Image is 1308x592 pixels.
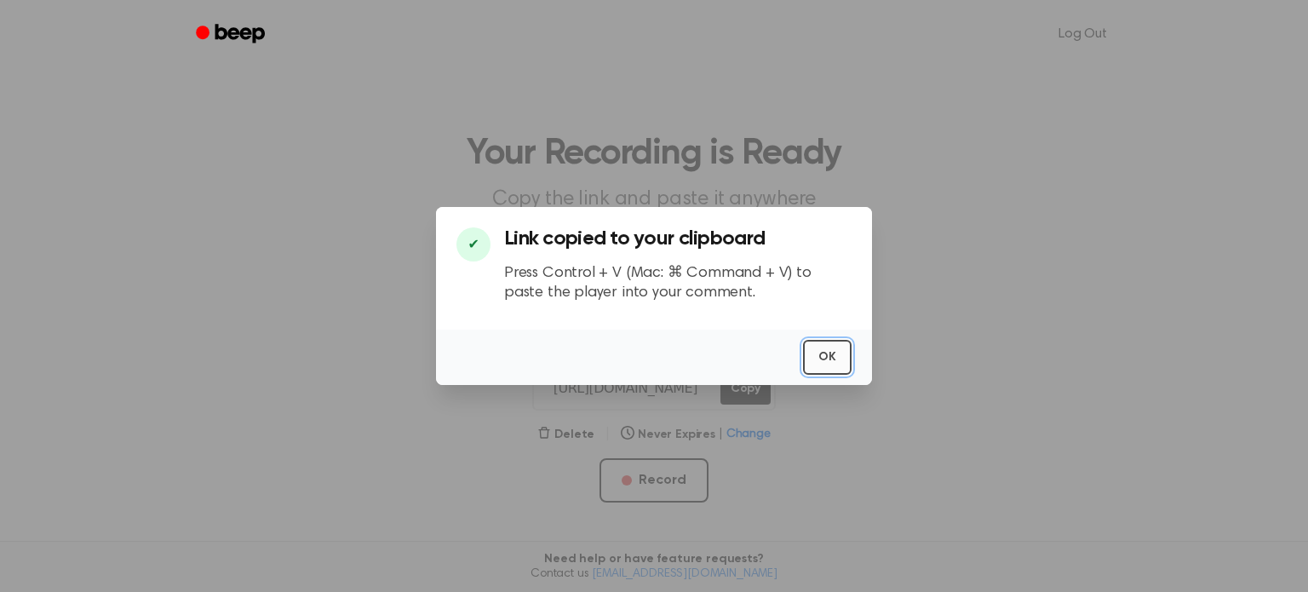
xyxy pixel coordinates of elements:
[504,264,852,302] p: Press Control + V (Mac: ⌘ Command + V) to paste the player into your comment.
[184,18,280,51] a: Beep
[1041,14,1124,55] a: Log Out
[504,227,852,250] h3: Link copied to your clipboard
[456,227,490,262] div: ✔
[803,340,852,375] button: OK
